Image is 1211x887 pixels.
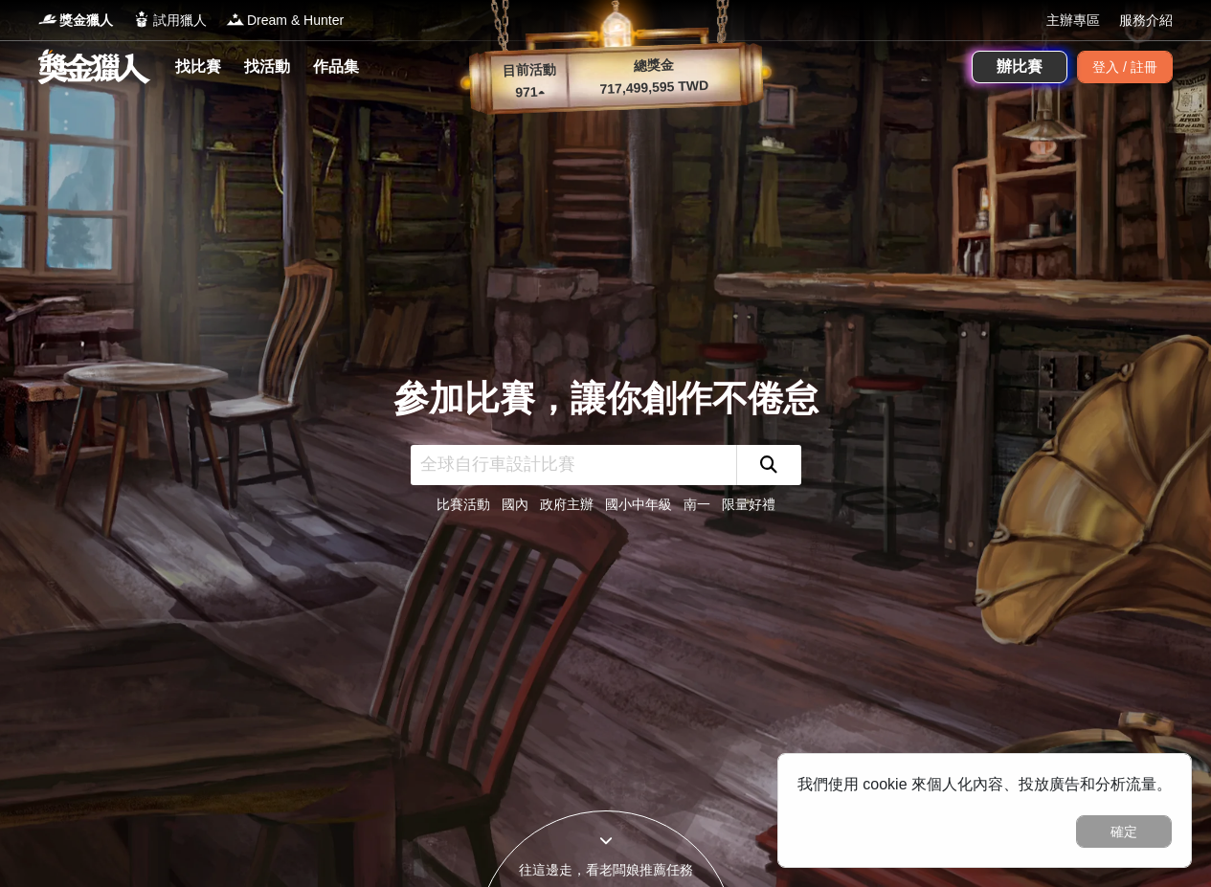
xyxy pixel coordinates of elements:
[38,11,113,31] a: Logo獎金獵人
[568,75,741,100] p: 717,499,595 TWD
[972,51,1067,83] a: 辦比賽
[411,445,736,485] input: 全球自行車設計比賽
[132,11,207,31] a: Logo試用獵人
[393,372,819,426] div: 參加比賽，讓你創作不倦怠
[236,54,298,80] a: 找活動
[305,54,367,80] a: 作品集
[567,53,740,78] p: 總獎金
[226,11,344,31] a: LogoDream & Hunter
[1119,11,1173,31] a: 服務介紹
[153,11,207,31] span: 試用獵人
[797,776,1172,792] span: 我們使用 cookie 來個人化內容、投放廣告和分析流量。
[247,11,344,31] span: Dream & Hunter
[59,11,113,31] span: 獎金獵人
[38,10,57,29] img: Logo
[132,10,151,29] img: Logo
[684,497,710,512] a: 南一
[168,54,229,80] a: 找比賽
[226,10,245,29] img: Logo
[1077,51,1173,83] div: 登入 / 註冊
[437,497,490,512] a: 比賽活動
[490,59,568,82] p: 目前活動
[491,81,569,104] p: 971 ▴
[722,497,775,512] a: 限量好禮
[1076,815,1172,848] button: 確定
[502,497,528,512] a: 國內
[478,860,734,880] div: 往這邊走，看老闆娘推薦任務
[540,497,594,512] a: 政府主辦
[605,497,672,512] a: 國小中年級
[1046,11,1100,31] a: 主辦專區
